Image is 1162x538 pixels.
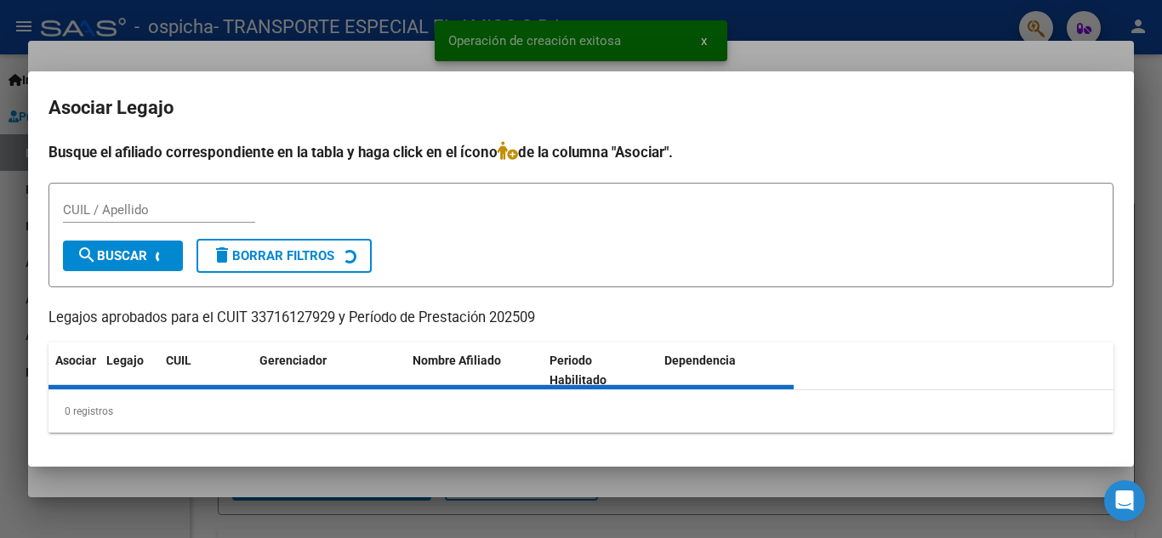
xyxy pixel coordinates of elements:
[406,343,543,399] datatable-header-cell: Nombre Afiliado
[106,354,144,367] span: Legajo
[77,248,147,263] span: Buscar
[664,354,736,367] span: Dependencia
[197,239,372,273] button: Borrar Filtros
[77,245,97,265] mat-icon: search
[212,248,334,263] span: Borrar Filtros
[543,343,658,399] datatable-header-cell: Periodo Habilitado
[48,390,1114,433] div: 0 registros
[48,92,1114,124] h2: Asociar Legajo
[48,141,1114,163] h4: Busque el afiliado correspondiente en la tabla y haga click en el ícono de la columna "Asociar".
[550,354,607,387] span: Periodo Habilitado
[253,343,406,399] datatable-header-cell: Gerenciador
[1104,480,1145,521] div: Open Intercom Messenger
[259,354,327,367] span: Gerenciador
[48,308,1114,329] p: Legajos aprobados para el CUIT 33716127929 y Período de Prestación 202509
[48,343,100,399] datatable-header-cell: Asociar
[159,343,253,399] datatable-header-cell: CUIL
[55,354,96,367] span: Asociar
[63,241,183,271] button: Buscar
[100,343,159,399] datatable-header-cell: Legajo
[212,245,232,265] mat-icon: delete
[658,343,795,399] datatable-header-cell: Dependencia
[413,354,501,367] span: Nombre Afiliado
[166,354,191,367] span: CUIL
